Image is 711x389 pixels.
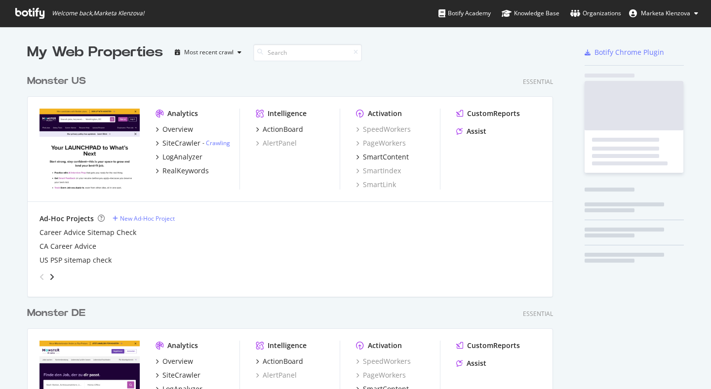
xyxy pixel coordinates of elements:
[438,8,491,18] div: Botify Academy
[202,139,230,147] div: -
[52,9,144,17] span: Welcome back, Marketa Klenzova !
[456,341,520,350] a: CustomReports
[256,370,297,380] a: AlertPanel
[167,109,198,118] div: Analytics
[523,310,553,318] div: Essential
[570,8,621,18] div: Organizations
[162,152,202,162] div: LogAnalyzer
[356,370,406,380] a: PageWorkers
[356,138,406,148] a: PageWorkers
[156,166,209,176] a: RealKeywords
[253,44,362,61] input: Search
[363,152,409,162] div: SmartContent
[356,166,401,176] a: SmartIndex
[156,138,230,148] a: SiteCrawler- Crawling
[368,341,402,350] div: Activation
[156,152,202,162] a: LogAnalyzer
[456,358,486,368] a: Assist
[171,44,245,60] button: Most recent crawl
[456,109,520,118] a: CustomReports
[467,109,520,118] div: CustomReports
[39,241,96,251] a: CA Career Advice
[256,356,303,366] a: ActionBoard
[585,47,664,57] a: Botify Chrome Plugin
[27,42,163,62] div: My Web Properties
[162,356,193,366] div: Overview
[206,139,230,147] a: Crawling
[39,214,94,224] div: Ad-Hoc Projects
[356,152,409,162] a: SmartContent
[162,370,200,380] div: SiteCrawler
[256,138,297,148] a: AlertPanel
[467,358,486,368] div: Assist
[467,126,486,136] div: Assist
[368,109,402,118] div: Activation
[113,214,175,223] a: New Ad-Hoc Project
[356,356,411,366] a: SpeedWorkers
[456,126,486,136] a: Assist
[502,8,559,18] div: Knowledge Base
[356,180,396,190] a: SmartLink
[27,306,85,320] div: Monster DE
[162,124,193,134] div: Overview
[162,138,200,148] div: SiteCrawler
[39,228,136,237] a: Career Advice Sitemap Check
[268,109,307,118] div: Intelligence
[39,255,112,265] a: US PSP sitemap check
[621,5,706,21] button: Marketa Klenzova
[36,269,48,285] div: angle-left
[523,78,553,86] div: Essential
[184,49,234,55] div: Most recent crawl
[162,166,209,176] div: RealKeywords
[27,306,89,320] a: Monster DE
[27,74,86,88] div: Monster US
[156,370,200,380] a: SiteCrawler
[48,272,55,282] div: angle-right
[256,124,303,134] a: ActionBoard
[263,124,303,134] div: ActionBoard
[641,9,690,17] span: Marketa Klenzova
[167,341,198,350] div: Analytics
[156,356,193,366] a: Overview
[156,124,193,134] a: Overview
[263,356,303,366] div: ActionBoard
[39,109,140,189] img: www.monster.com
[594,47,664,57] div: Botify Chrome Plugin
[467,341,520,350] div: CustomReports
[120,214,175,223] div: New Ad-Hoc Project
[268,341,307,350] div: Intelligence
[27,74,90,88] a: Monster US
[356,124,411,134] a: SpeedWorkers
